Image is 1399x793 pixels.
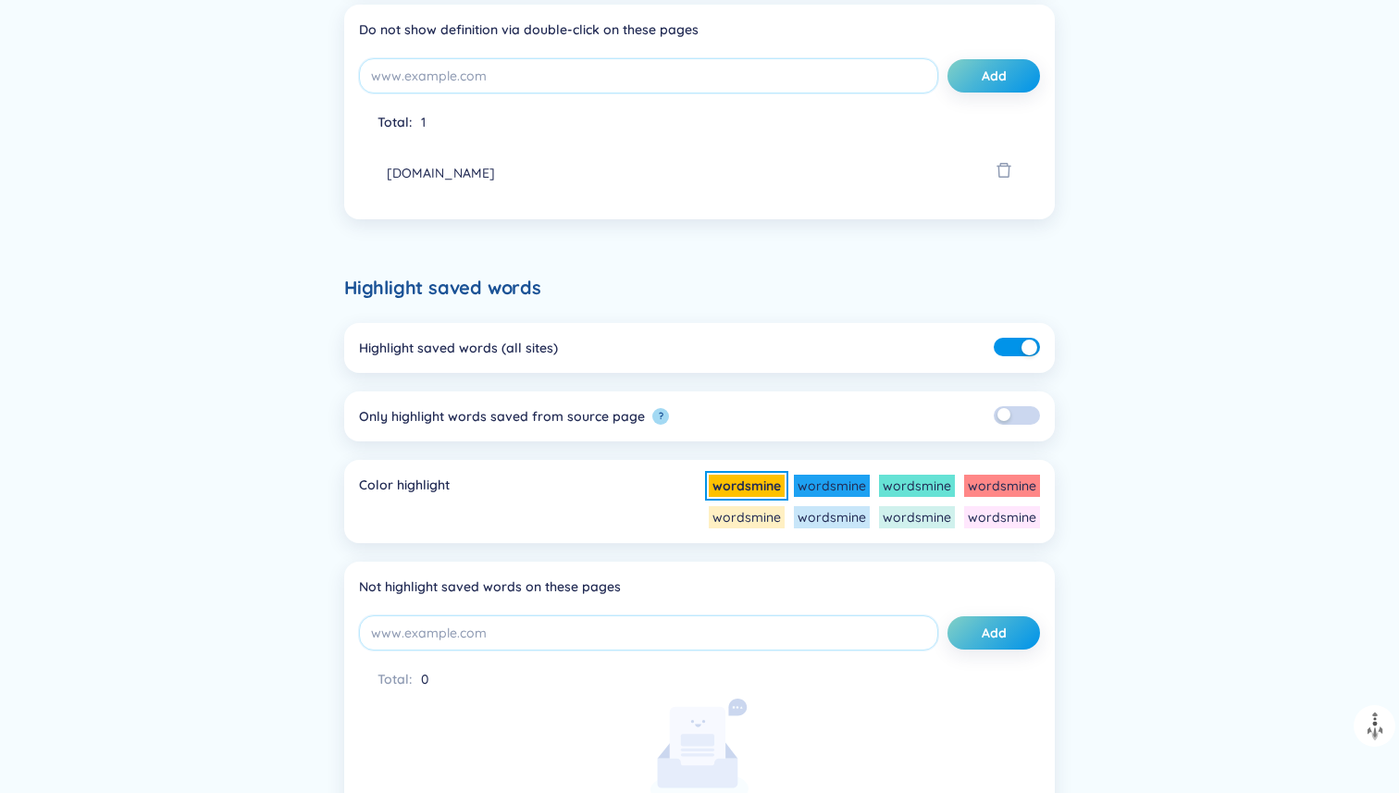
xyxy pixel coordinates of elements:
[879,506,955,528] li: wordsmine
[359,19,1040,40] div: Do not show definition via double-click on these pages
[879,475,955,497] li: wordsmine
[652,408,669,425] button: ?
[378,671,412,688] span: Total :
[947,616,1040,650] button: Add
[982,67,1007,85] span: Add
[378,114,412,130] span: Total :
[947,59,1040,93] button: Add
[359,406,645,427] div: Only highlight words saved from source page
[709,506,785,528] li: wordsmine
[421,114,426,130] span: 1
[359,58,938,93] input: www.example.com
[359,338,558,358] div: Highlight saved words (all sites)
[359,475,450,528] div: Color highlight
[1360,712,1390,741] img: to top
[996,160,1012,186] span: delete
[964,475,1040,497] li: wordsmine
[359,576,1040,597] div: Not highlight saved words on these pages
[964,506,1040,528] li: wordsmine
[982,624,1007,642] span: Add
[794,506,870,528] li: wordsmine
[709,475,785,497] li: wordsmine
[421,671,428,688] span: 0
[794,475,870,497] li: wordsmine
[344,275,1055,301] h6: Highlight saved words
[359,615,938,651] input: www.example.com
[387,163,495,183] span: [DOMAIN_NAME]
